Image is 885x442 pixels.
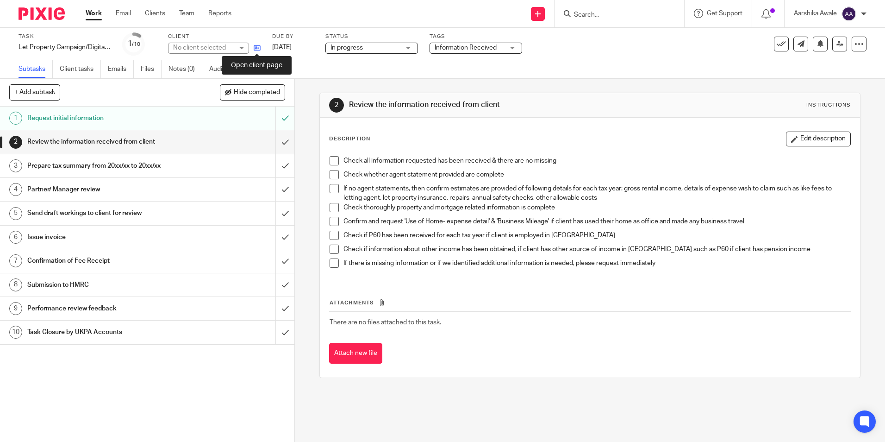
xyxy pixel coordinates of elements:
[116,9,131,18] a: Email
[573,11,656,19] input: Search
[141,60,162,78] a: Files
[272,33,314,40] label: Due by
[330,44,363,51] span: In progress
[27,159,187,173] h1: Prepare tax summary from 20xx/xx to 20xx/xx
[9,207,22,220] div: 5
[27,230,187,244] h1: Issue invoice
[19,7,65,20] img: Pixie
[168,60,202,78] a: Notes (0)
[349,100,610,110] h1: Review the information received from client
[27,278,187,292] h1: Submission to HMRC
[794,9,837,18] p: Aarshika Awale
[27,183,187,196] h1: Partner/ Manager review
[329,135,370,143] p: Description
[9,231,22,244] div: 6
[9,136,22,149] div: 2
[272,44,292,51] span: [DATE]
[343,217,850,226] p: Confirm and request 'Use of Home- expense detail' & 'Business Mileage' if client has used their h...
[234,89,280,96] span: Hide completed
[9,84,60,100] button: + Add subtask
[9,302,22,315] div: 9
[145,9,165,18] a: Clients
[343,203,850,212] p: Check thoroughly property and mortgage related information is complete
[330,300,374,305] span: Attachments
[325,33,418,40] label: Status
[786,132,851,146] button: Edit description
[343,170,850,179] p: Check whether agent statement provided are complete
[330,319,441,326] span: There are no files attached to this task.
[841,6,856,21] img: svg%3E
[9,183,22,196] div: 4
[60,60,101,78] a: Client tasks
[19,60,53,78] a: Subtasks
[9,159,22,172] div: 3
[209,60,245,78] a: Audit logs
[27,325,187,339] h1: Task Closure by UKPA Accounts
[430,33,522,40] label: Tags
[343,245,850,254] p: Check if information about other income has been obtained, if client has other source of income i...
[343,184,850,203] p: If no agent statements, then confirm estimates are provided of following details for each tax yea...
[132,42,140,47] small: /10
[27,206,187,220] h1: Send draft workings to client for review
[108,60,134,78] a: Emails
[86,9,102,18] a: Work
[343,259,850,268] p: If there is missing information or if we identified additional information is needed, please requ...
[707,10,742,17] span: Get Support
[27,302,187,316] h1: Performance review feedback
[9,326,22,339] div: 10
[435,44,497,51] span: Information Received
[208,9,231,18] a: Reports
[329,343,382,364] button: Attach new file
[27,135,187,149] h1: Review the information received from client
[220,84,285,100] button: Hide completed
[9,254,22,267] div: 7
[128,38,140,49] div: 1
[173,43,233,52] div: No client selected
[329,98,344,113] div: 2
[9,112,22,125] div: 1
[168,33,261,40] label: Client
[27,111,187,125] h1: Request initial information
[343,231,850,240] p: Check if P60 has been received for each tax year if client is employed in [GEOGRAPHIC_DATA]
[179,9,194,18] a: Team
[806,101,851,109] div: Instructions
[9,278,22,291] div: 8
[27,254,187,268] h1: Confirmation of Fee Receipt
[343,156,850,165] p: Check all information requested has been received & there are no missing
[19,33,111,40] label: Task
[19,43,111,52] div: Let Property Campaign/Digital Tax Disclosure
